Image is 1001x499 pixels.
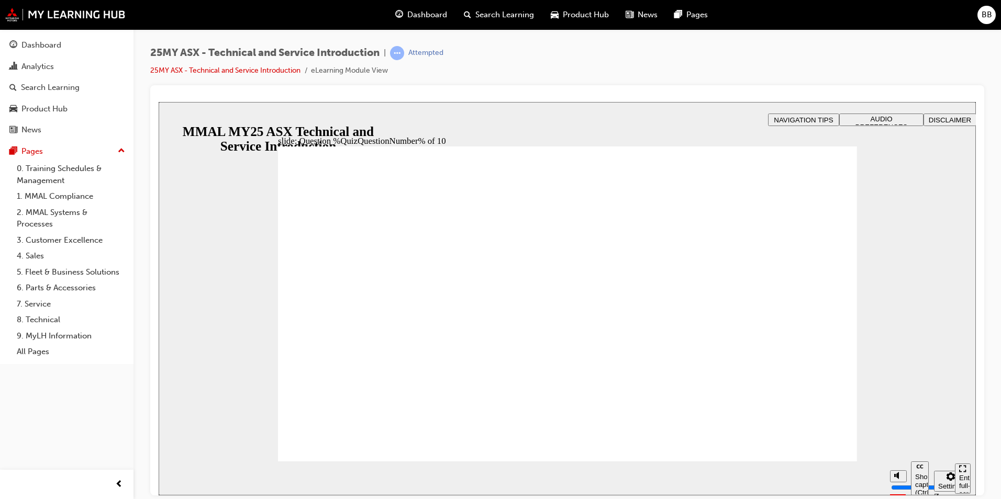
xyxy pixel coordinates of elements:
[4,36,129,55] a: Dashboard
[9,105,17,114] span: car-icon
[626,8,633,21] span: news-icon
[384,47,386,59] span: |
[13,344,129,360] a: All Pages
[638,9,658,21] span: News
[9,41,17,50] span: guage-icon
[9,126,17,135] span: news-icon
[4,99,129,119] a: Product Hub
[13,232,129,248] a: 3. Customer Excellence
[9,83,17,93] span: search-icon
[757,371,766,394] div: Show captions (Ctrl+Alt+C)
[475,9,534,21] span: Search Learning
[21,61,54,73] div: Analytics
[796,361,812,392] button: Enter full-screen (Ctrl+Alt+F)
[666,4,716,26] a: pages-iconPages
[311,65,388,77] li: eLearning Module View
[390,46,404,60] span: learningRecordVerb_ATTEMPT-icon
[780,380,805,388] div: Settings
[765,12,818,24] button: DISCLAIMER
[4,142,129,161] button: Pages
[752,359,770,393] button: Show captions (Ctrl+Alt+C)
[4,78,129,97] a: Search Learning
[21,145,43,157] div: Pages
[407,9,447,21] span: Dashboard
[150,66,301,75] a: 25MY ASX - Technical and Service Introduction
[732,381,800,390] input: volume
[408,48,443,58] div: Attempted
[681,12,765,24] button: AUDIO PREFERENCES
[5,8,126,21] img: mmal
[686,9,708,21] span: Pages
[13,188,129,205] a: 1. MMAL Compliance
[118,144,125,158] span: up-icon
[387,4,455,26] a: guage-iconDashboard
[21,82,80,94] div: Search Learning
[775,369,809,390] button: Settings
[609,12,681,24] button: NAVIGATION TIPS
[674,8,682,21] span: pages-icon
[982,9,992,21] span: BB
[800,372,808,403] div: Enter full-screen (Ctrl+Alt+F)
[464,8,471,21] span: search-icon
[9,62,17,72] span: chart-icon
[9,147,17,156] span: pages-icon
[21,124,41,136] div: News
[796,359,812,393] nav: slide navigation
[4,33,129,142] button: DashboardAnalyticsSearch LearningProduct HubNews
[4,120,129,140] a: News
[770,14,813,22] span: DISCLAIMER
[395,8,403,21] span: guage-icon
[697,13,749,29] span: AUDIO PREFERENCES
[13,161,129,188] a: 0. Training Schedules & Management
[13,280,129,296] a: 6. Parts & Accessories
[13,264,129,280] a: 5. Fleet & Business Solutions
[617,4,666,26] a: news-iconNews
[726,359,791,393] div: misc controls
[115,478,123,491] span: prev-icon
[150,47,380,59] span: 25MY ASX - Technical and Service Introduction
[563,9,609,21] span: Product Hub
[775,390,796,421] label: Zoom to fit
[13,205,129,232] a: 2. MMAL Systems & Processes
[4,57,129,76] a: Analytics
[13,312,129,328] a: 8. Technical
[13,248,129,264] a: 4. Sales
[13,296,129,312] a: 7. Service
[551,8,559,21] span: car-icon
[21,103,68,115] div: Product Hub
[615,14,674,22] span: NAVIGATION TIPS
[455,4,542,26] a: search-iconSearch Learning
[21,39,61,51] div: Dashboard
[731,368,748,380] button: Mute (Ctrl+Alt+M)
[977,6,996,24] button: BB
[542,4,617,26] a: car-iconProduct Hub
[13,328,129,344] a: 9. MyLH Information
